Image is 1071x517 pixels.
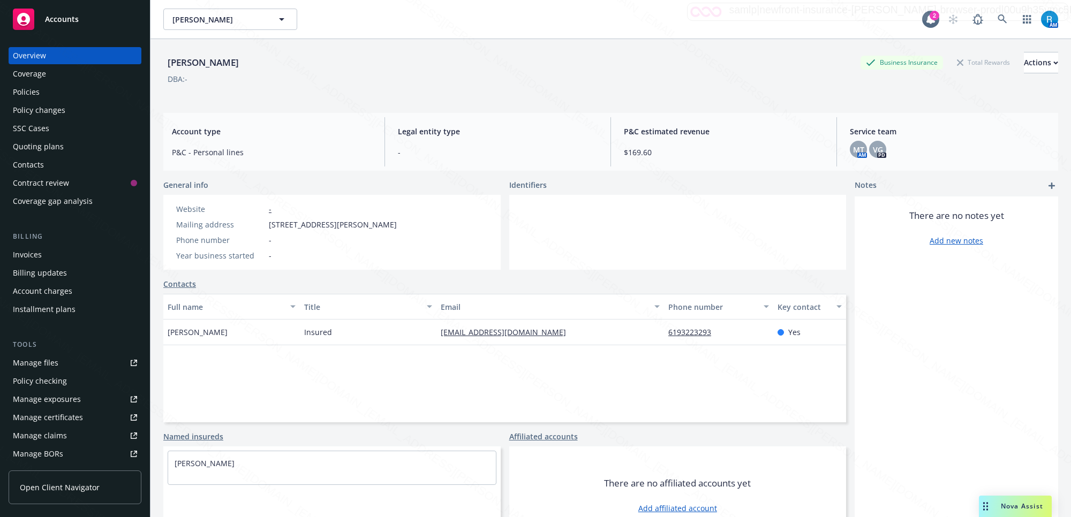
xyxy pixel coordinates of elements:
[668,301,757,313] div: Phone number
[1024,52,1058,73] button: Actions
[300,294,436,320] button: Title
[9,427,141,444] a: Manage claims
[9,372,141,390] a: Policy checking
[398,147,598,158] span: -
[269,204,271,214] a: -
[13,246,42,263] div: Invoices
[13,283,72,300] div: Account charges
[13,264,67,282] div: Billing updates
[9,283,141,300] a: Account charges
[9,354,141,371] a: Manage files
[9,138,141,155] a: Quoting plans
[9,120,141,137] a: SSC Cases
[9,83,141,101] a: Policies
[930,11,939,20] div: 2
[163,431,223,442] a: Named insureds
[441,301,648,313] div: Email
[168,326,228,338] span: [PERSON_NAME]
[13,120,49,137] div: SSC Cases
[1041,11,1058,28] img: photo
[9,301,141,318] a: Installment plans
[1016,9,1038,30] a: Switch app
[638,503,717,514] a: Add affiliated account
[172,126,372,137] span: Account type
[45,15,79,24] span: Accounts
[269,219,397,230] span: [STREET_ADDRESS][PERSON_NAME]
[773,294,846,320] button: Key contact
[979,496,1052,517] button: Nova Assist
[13,409,83,426] div: Manage certificates
[20,482,100,493] span: Open Client Navigator
[175,458,235,468] a: [PERSON_NAME]
[176,250,265,261] div: Year business started
[13,156,44,173] div: Contacts
[176,203,265,215] div: Website
[853,144,864,155] span: MT
[9,409,141,426] a: Manage certificates
[9,193,141,210] a: Coverage gap analysis
[967,9,989,30] a: Report a Bug
[855,179,877,192] span: Notes
[979,496,992,517] div: Drag to move
[269,234,271,246] span: -
[176,234,265,246] div: Phone number
[930,235,983,246] a: Add new notes
[9,246,141,263] a: Invoices
[9,102,141,119] a: Policy changes
[604,477,751,490] span: There are no affiliated accounts yet
[909,209,1004,222] span: There are no notes yet
[13,372,67,390] div: Policy checking
[436,294,664,320] button: Email
[624,126,824,137] span: P&C estimated revenue
[873,144,883,155] span: VG
[952,56,1015,69] div: Total Rewards
[942,9,964,30] a: Start snowing
[398,126,598,137] span: Legal entity type
[992,9,1013,30] a: Search
[9,47,141,64] a: Overview
[13,193,93,210] div: Coverage gap analysis
[509,179,547,191] span: Identifiers
[163,56,243,70] div: [PERSON_NAME]
[168,301,284,313] div: Full name
[172,14,265,25] span: [PERSON_NAME]
[269,250,271,261] span: -
[13,445,63,462] div: Manage BORs
[13,138,64,155] div: Quoting plans
[13,301,76,318] div: Installment plans
[9,339,141,350] div: Tools
[9,65,141,82] a: Coverage
[13,102,65,119] div: Policy changes
[624,147,824,158] span: $169.60
[1001,501,1043,511] span: Nova Assist
[509,431,578,442] a: Affiliated accounts
[664,294,773,320] button: Phone number
[1045,179,1058,192] a: add
[441,327,575,337] a: [EMAIL_ADDRESS][DOMAIN_NAME]
[668,327,720,337] a: 6193223293
[9,4,141,34] a: Accounts
[163,9,297,30] button: [PERSON_NAME]
[9,156,141,173] a: Contacts
[163,294,300,320] button: Full name
[163,179,208,191] span: General info
[861,56,943,69] div: Business Insurance
[9,231,141,242] div: Billing
[9,264,141,282] a: Billing updates
[9,445,141,462] a: Manage BORs
[176,219,265,230] div: Mailing address
[304,326,332,338] span: Insured
[163,278,196,290] a: Contacts
[9,174,141,192] a: Contract review
[13,47,46,64] div: Overview
[13,391,81,408] div: Manage exposures
[778,301,830,313] div: Key contact
[168,73,187,85] div: DBA: -
[788,326,801,338] span: Yes
[13,354,58,371] div: Manage files
[9,391,141,408] a: Manage exposures
[850,126,1050,137] span: Service team
[13,83,40,101] div: Policies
